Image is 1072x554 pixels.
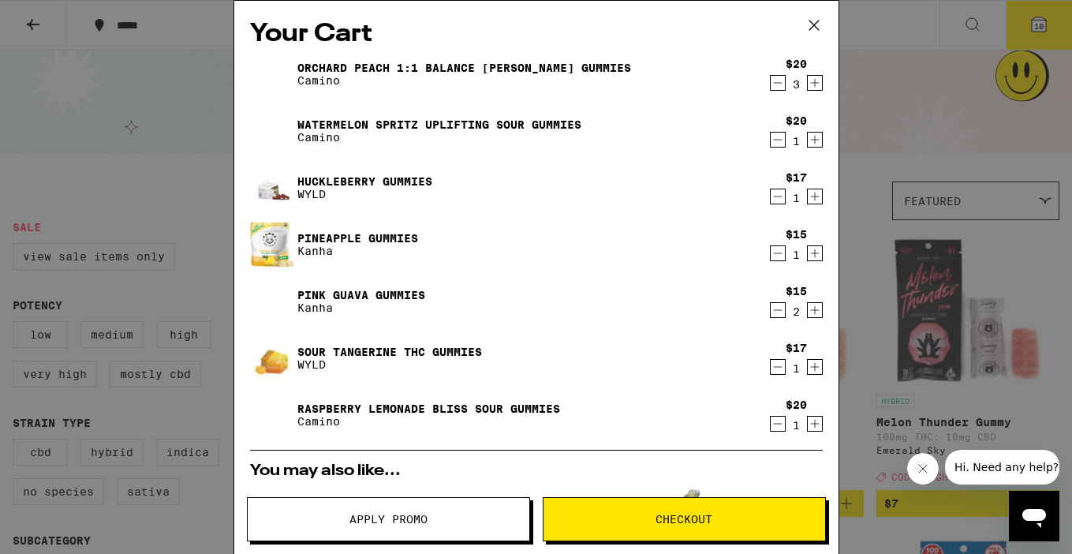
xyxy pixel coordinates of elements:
[807,245,823,261] button: Increment
[786,305,807,318] div: 2
[297,131,581,144] p: Camino
[786,399,807,411] div: $20
[297,289,425,301] a: Pink Guava Gummies
[297,188,432,200] p: WYLD
[250,463,823,479] h2: You may also like...
[250,17,823,52] h2: Your Cart
[786,171,807,184] div: $17
[297,74,631,87] p: Camino
[297,118,581,131] a: Watermelon Spritz Uplifting Sour Gummies
[786,114,807,127] div: $20
[297,358,482,371] p: WYLD
[807,302,823,318] button: Increment
[770,189,786,204] button: Decrement
[250,279,294,324] img: Pink Guava Gummies
[786,342,807,354] div: $17
[297,245,418,257] p: Kanha
[250,52,294,96] img: Orchard Peach 1:1 Balance Sours Gummies
[247,497,530,541] button: Apply Promo
[297,175,432,188] a: Huckleberry Gummies
[786,249,807,261] div: 1
[770,302,786,318] button: Decrement
[770,416,786,432] button: Decrement
[786,228,807,241] div: $15
[786,285,807,298] div: $15
[297,415,560,428] p: Camino
[807,359,823,375] button: Increment
[297,62,631,74] a: Orchard Peach 1:1 Balance [PERSON_NAME] Gummies
[297,232,418,245] a: Pineapple Gummies
[297,301,425,314] p: Kanha
[786,58,807,70] div: $20
[770,245,786,261] button: Decrement
[543,497,826,541] button: Checkout
[786,78,807,91] div: 3
[250,166,294,210] img: Huckleberry Gummies
[250,393,294,437] img: Raspberry Lemonade Bliss Sour Gummies
[770,359,786,375] button: Decrement
[1009,491,1059,541] iframe: Button to launch messaging window
[945,450,1059,485] iframe: Message from company
[250,221,294,268] img: Pineapple Gummies
[907,453,939,485] iframe: Close message
[250,109,294,153] img: Watermelon Spritz Uplifting Sour Gummies
[807,75,823,91] button: Increment
[807,416,823,432] button: Increment
[656,514,712,525] span: Checkout
[807,189,823,204] button: Increment
[786,192,807,204] div: 1
[297,402,560,415] a: Raspberry Lemonade Bliss Sour Gummies
[786,419,807,432] div: 1
[807,132,823,148] button: Increment
[770,75,786,91] button: Decrement
[250,328,294,389] img: Sour Tangerine THC Gummies
[786,362,807,375] div: 1
[770,132,786,148] button: Decrement
[297,346,482,358] a: Sour Tangerine THC Gummies
[786,135,807,148] div: 1
[349,514,428,525] span: Apply Promo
